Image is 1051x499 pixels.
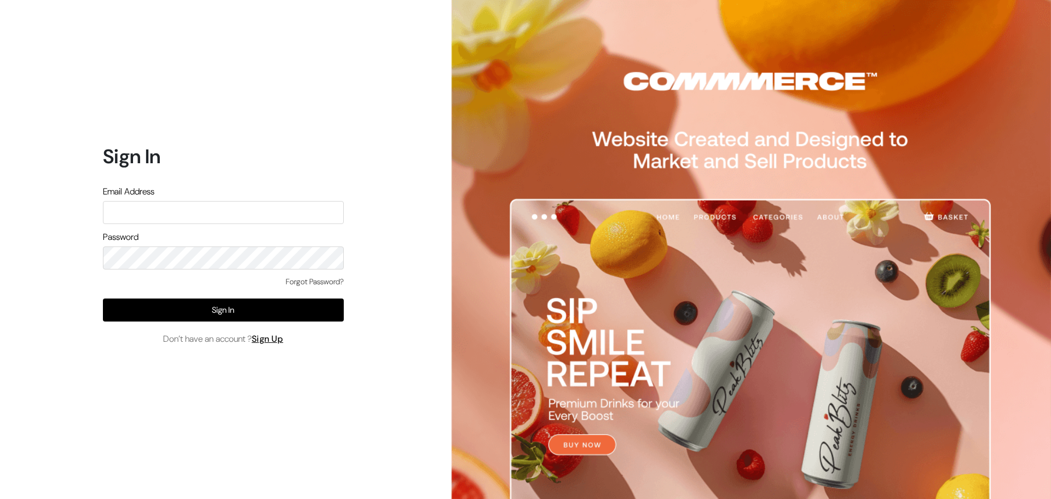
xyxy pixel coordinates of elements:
[103,185,154,198] label: Email Address
[103,231,138,244] label: Password
[103,145,344,168] h1: Sign In
[163,332,284,346] span: Don’t have an account ?
[103,299,344,322] button: Sign In
[286,276,344,288] a: Forgot Password?
[252,333,284,345] a: Sign Up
